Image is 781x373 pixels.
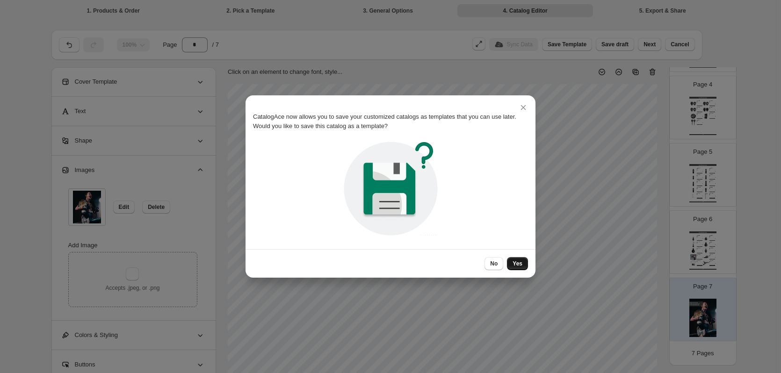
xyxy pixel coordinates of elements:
[490,260,498,267] span: No
[253,112,528,131] p: CatalogAce now allows you to save your customized catalogs as templates that you can use later. W...
[513,260,522,267] span: Yes
[340,138,441,239] img: pickTemplate
[485,257,503,270] button: No
[507,257,528,270] button: Yes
